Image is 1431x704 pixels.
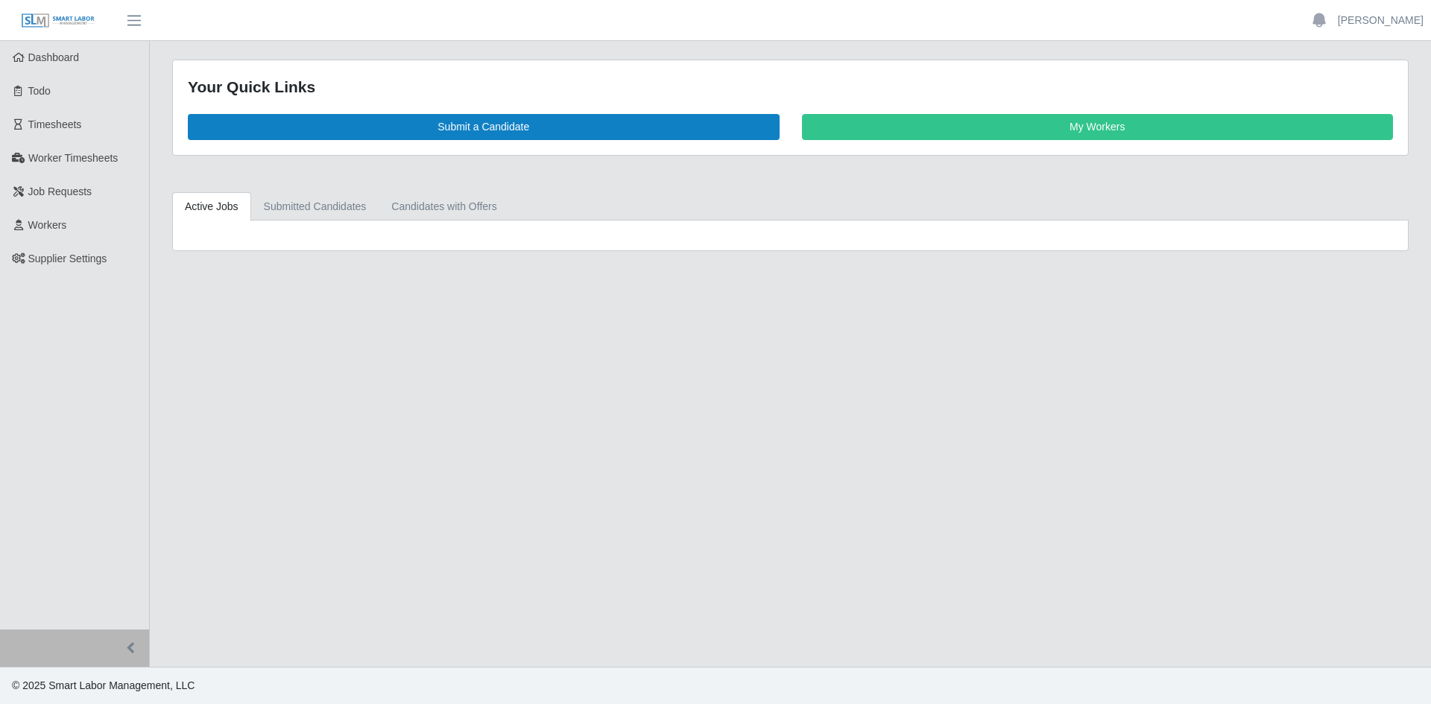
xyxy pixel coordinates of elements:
span: Worker Timesheets [28,152,118,164]
a: Submit a Candidate [188,114,780,140]
a: Active Jobs [172,192,251,221]
a: [PERSON_NAME] [1338,13,1424,28]
span: Timesheets [28,118,82,130]
a: My Workers [802,114,1394,140]
span: Job Requests [28,185,92,197]
span: Supplier Settings [28,253,107,264]
span: Workers [28,219,67,231]
span: Todo [28,85,51,97]
img: SLM Logo [21,13,95,29]
div: Your Quick Links [188,75,1393,99]
span: Dashboard [28,51,80,63]
span: © 2025 Smart Labor Management, LLC [12,679,195,691]
a: Submitted Candidates [251,192,379,221]
a: Candidates with Offers [379,192,509,221]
